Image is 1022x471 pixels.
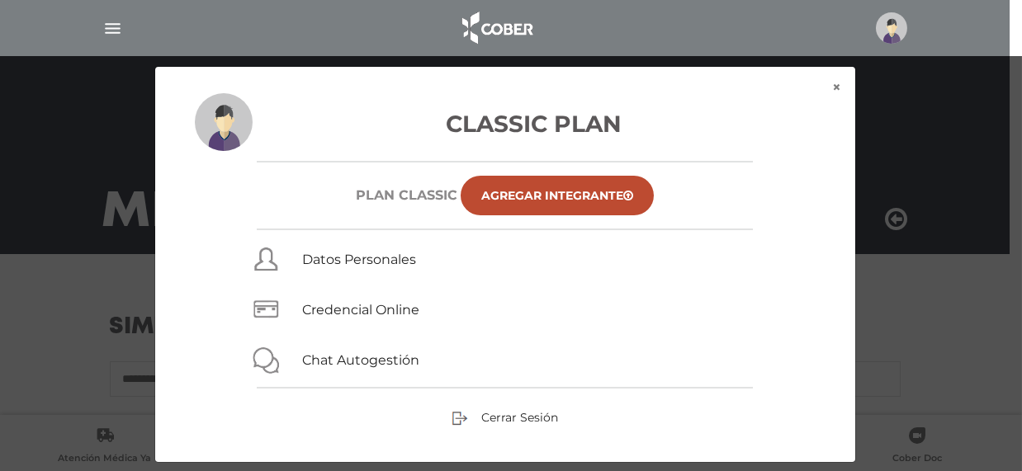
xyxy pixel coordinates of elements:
[102,18,123,39] img: Cober_menu-lines-white.svg
[452,409,558,424] a: Cerrar Sesión
[452,410,468,426] img: sign-out.png
[195,93,253,151] img: profile-placeholder.svg
[195,106,816,141] h3: Classic Plan
[303,302,420,318] a: Credencial Online
[876,12,907,44] img: profile-placeholder.svg
[820,67,855,108] button: ×
[461,176,654,215] a: Agregar Integrante
[481,410,558,425] span: Cerrar Sesión
[303,252,417,267] a: Datos Personales
[453,8,540,48] img: logo_cober_home-white.png
[356,187,457,203] h6: Plan Classic
[303,352,420,368] a: Chat Autogestión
